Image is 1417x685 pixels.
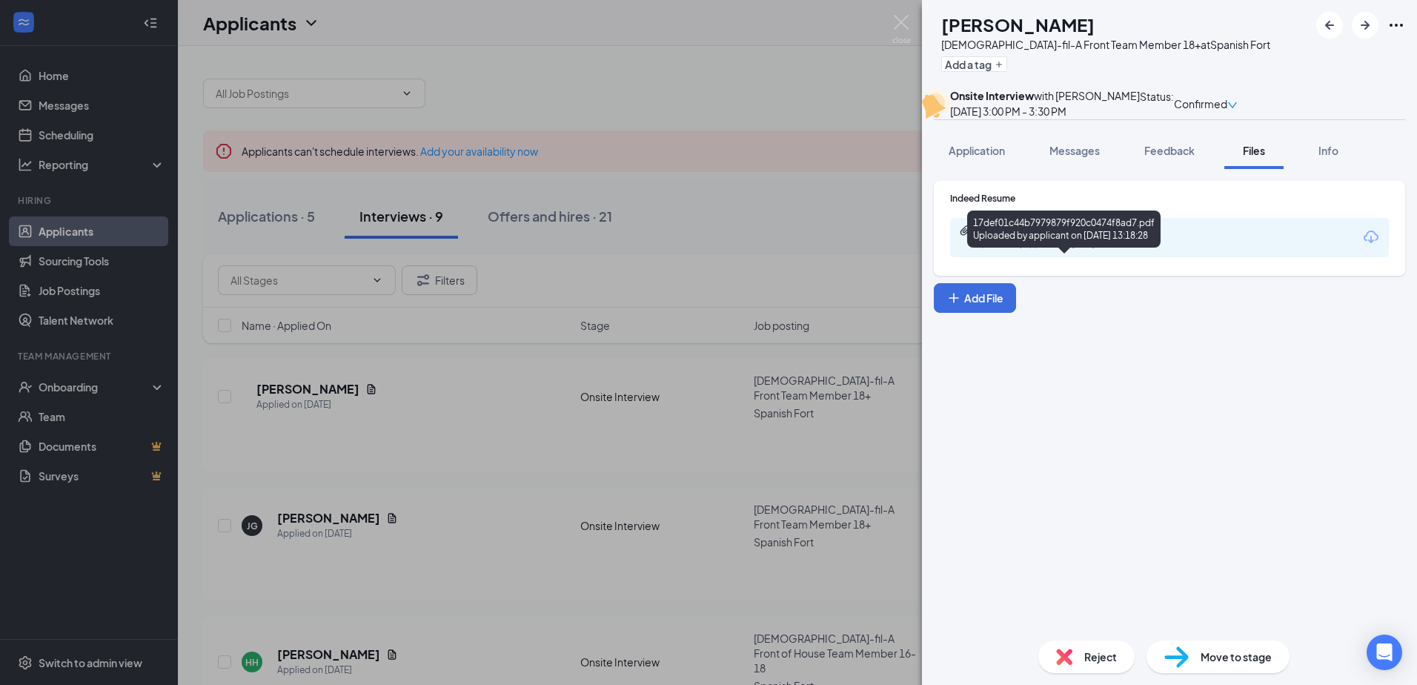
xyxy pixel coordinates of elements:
[995,60,1003,69] svg: Plus
[934,283,1016,313] button: Add FilePlus
[950,103,1140,119] div: [DATE] 3:00 PM - 3:30 PM
[1049,144,1100,157] span: Messages
[949,144,1005,157] span: Application
[1316,12,1343,39] button: ArrowLeftNew
[1084,649,1117,665] span: Reject
[941,37,1270,52] div: [DEMOGRAPHIC_DATA]-fil-A Front Team Member 18+ at Spanish Fort
[1321,16,1338,34] svg: ArrowLeftNew
[950,88,1140,103] div: with [PERSON_NAME]
[946,291,961,305] svg: Plus
[959,225,971,236] svg: Paperclip
[967,211,1161,248] div: 17def01c44b7979879f920c0474f8ad7.pdf Uploaded by applicant on [DATE] 13:18:28
[1352,12,1378,39] button: ArrowRight
[1140,88,1174,119] div: Status :
[941,12,1095,37] h1: [PERSON_NAME]
[1174,96,1227,112] span: Confirmed
[1227,100,1238,110] span: down
[1144,144,1195,157] span: Feedback
[959,225,1199,251] a: Paperclip17def01c44b7979879f920c0474f8ad7.pdfUploaded by applicant on [DATE] 13:18:28
[1362,228,1380,246] svg: Download
[1356,16,1374,34] svg: ArrowRight
[941,56,1007,72] button: PlusAdd a tag
[1318,144,1338,157] span: Info
[1243,144,1265,157] span: Files
[950,89,1034,102] b: Onsite Interview
[1387,16,1405,34] svg: Ellipses
[1201,649,1272,665] span: Move to stage
[1367,635,1402,670] div: Open Intercom Messenger
[950,192,1389,205] div: Indeed Resume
